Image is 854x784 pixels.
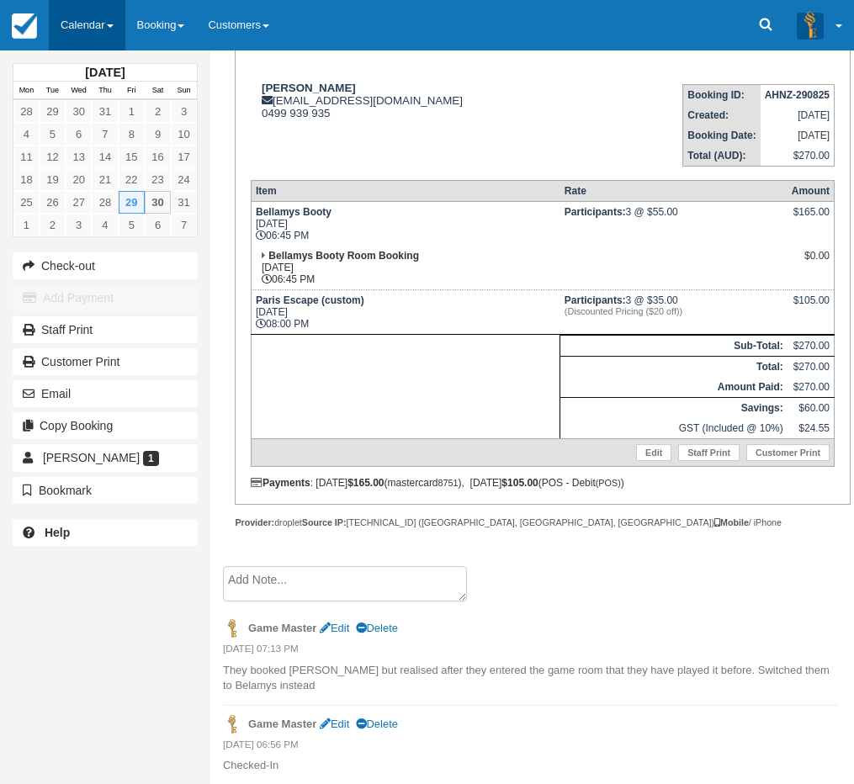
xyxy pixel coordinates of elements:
a: 12 [40,146,66,168]
th: Wed [66,82,92,100]
button: Check-out [13,252,198,279]
a: Edit [320,622,349,634]
a: 26 [40,191,66,214]
strong: Provider: [235,517,274,527]
a: 24 [171,168,197,191]
td: $270.00 [788,377,835,398]
strong: [DATE] [85,66,125,79]
a: 16 [145,146,171,168]
th: Created: [683,105,761,125]
a: 22 [119,168,145,191]
a: Delete [356,622,398,634]
a: Delete [356,718,398,730]
a: Edit [320,718,349,730]
td: 3 @ $35.00 [560,290,788,335]
div: droplet [TECHNICAL_ID] ([GEOGRAPHIC_DATA], [GEOGRAPHIC_DATA], [GEOGRAPHIC_DATA]) / iPhone [235,516,850,529]
a: 4 [13,123,40,146]
a: 20 [66,168,92,191]
td: $270.00 [788,357,835,378]
a: 10 [171,123,197,146]
div: $165.00 [792,206,830,231]
a: Staff Print [13,316,198,343]
a: 17 [171,146,197,168]
a: 1 [119,100,145,123]
th: Amount Paid: [560,377,788,398]
th: Sat [145,82,171,100]
a: 13 [66,146,92,168]
a: 1 [13,214,40,236]
td: [DATE] [761,125,835,146]
th: Total (AUD): [683,146,761,167]
div: $105.00 [792,294,830,320]
td: $270.00 [761,146,835,167]
strong: Game Master [248,622,316,634]
button: Bookmark [13,477,198,504]
strong: Mobile [714,517,749,527]
strong: $105.00 [501,477,538,489]
th: Total: [560,357,788,378]
button: Add Payment [13,284,198,311]
a: 7 [92,123,118,146]
small: 8751 [438,478,459,488]
small: (POS) [596,478,621,488]
a: 3 [171,100,197,123]
img: A3 [797,12,824,39]
strong: Source IP: [302,517,347,527]
a: 11 [13,146,40,168]
td: [DATE] [761,105,835,125]
p: They booked [PERSON_NAME] but realised after they entered the game room that they have played it ... [223,663,838,694]
button: Copy Booking [13,412,198,439]
a: 28 [13,100,40,123]
th: Booking ID: [683,85,761,106]
a: 5 [40,123,66,146]
a: 6 [145,214,171,236]
a: 18 [13,168,40,191]
div: $0.00 [792,250,830,275]
td: $60.00 [788,398,835,419]
a: 29 [119,191,145,214]
strong: Bellamys Booty [256,206,332,218]
a: Help [13,519,198,546]
td: GST (Included @ 10%) [560,418,788,439]
th: Savings: [560,398,788,419]
strong: Payments [251,477,310,489]
a: Staff Print [678,444,740,461]
a: 8 [119,123,145,146]
td: [DATE] 06:45 PM [251,202,560,246]
a: 28 [92,191,118,214]
td: $270.00 [788,336,835,357]
a: 21 [92,168,118,191]
strong: [PERSON_NAME] [262,82,356,94]
a: 19 [40,168,66,191]
span: 1 [143,451,159,466]
a: 27 [66,191,92,214]
a: 29 [40,100,66,123]
a: 5 [119,214,145,236]
a: 3 [66,214,92,236]
b: Help [45,526,70,539]
div: : [DATE] (mastercard ), [DATE] (POS - Debit ) [251,477,835,489]
a: 7 [171,214,197,236]
strong: Paris Escape (custom) [256,294,364,306]
p: Checked-In [223,758,838,774]
a: 31 [92,100,118,123]
a: Customer Print [746,444,830,461]
em: [DATE] 07:13 PM [223,642,838,660]
em: (Discounted Pricing ($20 off)) [565,306,783,316]
strong: Bellamys Booty Room Booking [268,250,419,262]
th: Amount [788,181,835,202]
th: Sun [171,82,197,100]
a: 2 [145,100,171,123]
a: 25 [13,191,40,214]
em: [DATE] 06:56 PM [223,738,838,756]
a: 23 [145,168,171,191]
th: Sub-Total: [560,336,788,357]
th: Tue [40,82,66,100]
a: 31 [171,191,197,214]
strong: Participants [565,294,626,306]
a: 2 [40,214,66,236]
td: 3 @ $55.00 [560,202,788,246]
th: Fri [119,82,145,100]
a: 15 [119,146,145,168]
img: checkfront-main-nav-mini-logo.png [12,13,37,39]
